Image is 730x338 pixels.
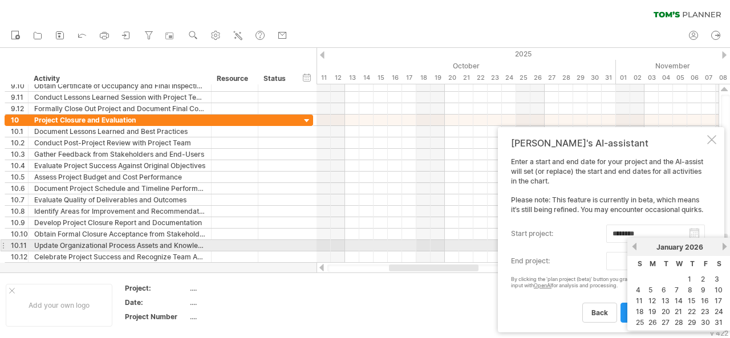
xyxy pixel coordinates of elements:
div: Tuesday, 21 October 2025 [459,72,473,84]
a: 21 [674,306,683,317]
div: Celebrate Project Success and Recognize Team Achievements [34,251,205,262]
div: Activity [34,73,205,84]
span: January [656,243,683,251]
div: Saturday, 18 October 2025 [416,72,431,84]
a: 30 [700,317,711,328]
div: Identify Areas for Improvement and Recommendations [34,206,205,217]
div: Wednesday, 15 October 2025 [374,72,388,84]
div: .... [190,283,286,293]
div: .... [190,312,286,321]
div: Saturday, 1 November 2025 [616,72,630,84]
span: back [591,308,608,317]
div: 9.12 [11,103,28,114]
div: By clicking the 'plan project (beta)' button you grant us permission to share your input with for... [511,276,705,289]
div: [PERSON_NAME]'s AI-assistant [511,137,705,149]
a: OpenAI [534,282,551,288]
div: Thursday, 16 October 2025 [388,72,402,84]
div: Friday, 7 November 2025 [701,72,716,84]
div: Resource [217,73,252,84]
a: 19 [647,306,658,317]
a: 9 [700,284,707,295]
div: Document Lessons Learned and Best Practices [34,126,205,137]
a: back [582,303,617,323]
div: Project Number [125,312,188,321]
a: 11 [635,295,644,306]
div: Saturday, 8 November 2025 [716,72,730,84]
a: previous [630,242,639,251]
a: 18 [635,306,645,317]
div: Sunday, 26 October 2025 [530,72,545,84]
div: Monday, 13 October 2025 [345,72,359,84]
a: 5 [647,284,654,295]
div: Obtain Formal Closure Acceptance from Stakeholders [34,229,205,239]
a: 12 [647,295,657,306]
div: Wednesday, 29 October 2025 [573,72,587,84]
span: Monday [650,259,656,268]
a: 2 [700,274,706,284]
div: Wednesday, 5 November 2025 [673,72,687,84]
div: 10.5 [11,172,28,182]
div: Sunday, 2 November 2025 [630,72,644,84]
div: Sunday, 19 October 2025 [431,72,445,84]
div: 9.10 [11,80,28,91]
div: Thursday, 23 October 2025 [488,72,502,84]
a: 24 [713,306,724,317]
div: Saturday, 25 October 2025 [516,72,530,84]
a: 16 [700,295,710,306]
a: 22 [687,306,697,317]
div: Friday, 31 October 2025 [602,72,616,84]
div: 10.7 [11,194,28,205]
div: October 2025 [174,60,616,72]
div: Assess Project Budget and Cost Performance [34,172,205,182]
span: Tuesday [664,259,668,268]
a: 25 [635,317,645,328]
div: Wednesday, 22 October 2025 [473,72,488,84]
div: 10.12 [11,251,28,262]
a: plan project (beta) [620,303,701,323]
div: 10 [11,115,28,125]
div: Thursday, 6 November 2025 [687,72,701,84]
a: 4 [635,284,642,295]
div: Monday, 3 November 2025 [644,72,659,84]
div: Conduct Post-Project Review with Project Team [34,137,205,148]
a: 29 [687,317,697,328]
div: Evaluate Project Success Against Original Objectives [34,160,205,171]
div: Gather Feedback from Stakeholders and End-Users [34,149,205,160]
div: Tuesday, 28 October 2025 [559,72,573,84]
div: 10.6 [11,183,28,194]
a: 10 [713,284,724,295]
div: 9.11 [11,92,28,103]
div: Date: [125,298,188,307]
a: 3 [713,274,720,284]
div: Tuesday, 14 October 2025 [359,72,374,84]
div: Project: [125,283,188,293]
span: Thursday [690,259,695,268]
div: Add your own logo [6,284,112,327]
div: Thursday, 30 October 2025 [587,72,602,84]
div: Conduct Lessons Learned Session with Project Team [34,92,205,103]
a: 8 [687,284,693,295]
div: 10.11 [11,240,28,251]
div: Obtain Certificate of Occupancy and Final Inspections [34,80,205,91]
a: 23 [700,306,711,317]
div: Update Organizational Process Assets and Knowledge Base [34,240,205,251]
a: next [720,242,729,251]
a: 15 [687,295,696,306]
span: Wednesday [676,259,683,268]
a: 14 [674,295,684,306]
a: 13 [660,295,671,306]
div: 10.8 [11,206,28,217]
div: Project Closure and Evaluation [34,115,205,125]
div: 10.9 [11,217,28,228]
div: 10.3 [11,149,28,160]
a: 26 [647,317,658,328]
div: Sunday, 12 October 2025 [331,72,345,84]
label: end project: [511,252,606,270]
div: 10.4 [11,160,28,171]
div: v 422 [710,329,728,337]
a: 17 [713,295,723,306]
div: 10.2 [11,137,28,148]
div: Evaluate Quality of Deliverables and Outcomes [34,194,205,205]
a: 20 [660,306,671,317]
label: start project: [511,225,606,243]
